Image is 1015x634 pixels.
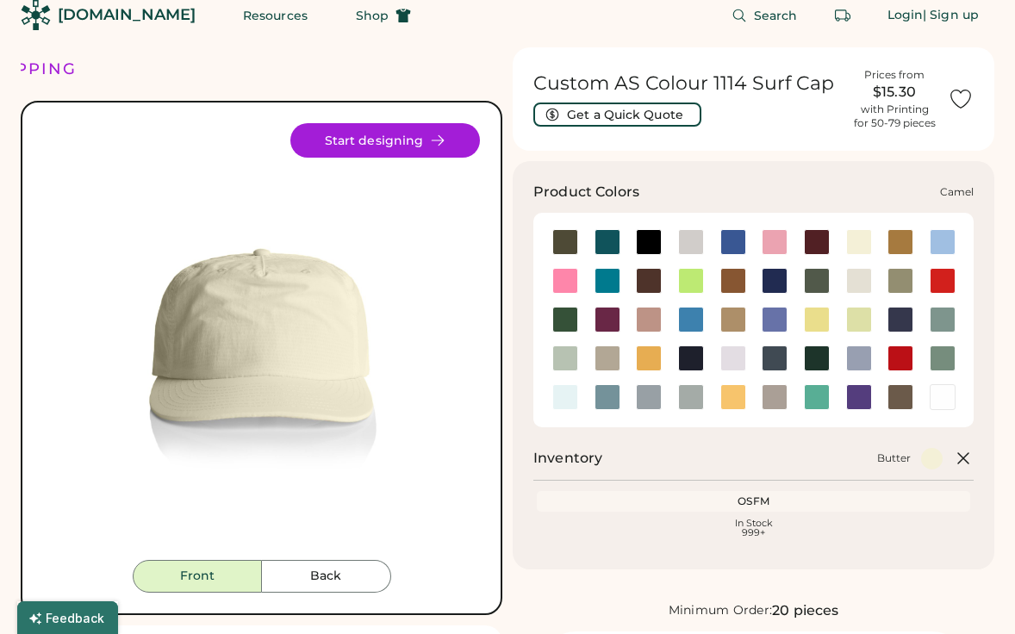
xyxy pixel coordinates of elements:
div: | Sign up [923,7,979,24]
h1: Custom AS Colour 1114 Surf Cap [533,71,841,96]
div: with Printing for 50-79 pieces [854,103,936,130]
span: Shop [356,9,389,22]
button: Start designing [290,123,480,158]
button: Front [133,560,262,593]
button: Get a Quick Quote [533,103,701,127]
div: Butter [877,451,911,465]
h2: Inventory [533,448,602,469]
img: 1114 - Butter Front Image [43,123,480,560]
div: Login [887,7,924,24]
div: [DOMAIN_NAME] [58,4,196,26]
div: Prices from [864,68,925,82]
div: OSFM [540,494,967,508]
div: $15.30 [851,82,937,103]
div: Minimum Order: [669,602,773,619]
span: Search [754,9,798,22]
div: 20 pieces [772,600,838,621]
button: Back [262,560,391,593]
h3: Product Colors [533,182,639,202]
div: In Stock 999+ [540,519,967,538]
div: Camel [940,185,974,199]
div: 1114 Style Image [43,123,480,560]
